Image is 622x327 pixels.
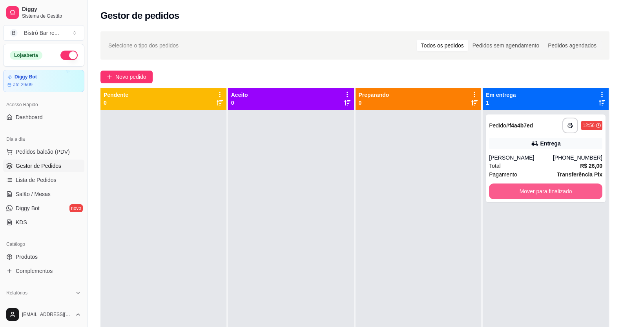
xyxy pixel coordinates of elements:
[16,190,51,198] span: Salão / Mesas
[107,74,112,80] span: plus
[3,251,84,263] a: Produtos
[231,91,248,99] p: Aceito
[3,265,84,277] a: Complementos
[6,290,27,296] span: Relatórios
[10,29,18,37] span: B
[489,122,506,129] span: Pedido
[13,82,33,88] article: até 29/09
[100,71,153,83] button: Novo pedido
[540,140,561,147] div: Entrega
[104,99,128,107] p: 0
[108,41,179,50] span: Selecione o tipo dos pedidos
[16,204,40,212] span: Diggy Bot
[16,253,38,261] span: Produtos
[3,25,84,41] button: Select a team
[557,171,602,178] strong: Transferência Pix
[100,9,179,22] h2: Gestor de pedidos
[486,99,516,107] p: 1
[3,145,84,158] button: Pedidos balcão (PDV)
[16,148,70,156] span: Pedidos balcão (PDV)
[104,91,128,99] p: Pendente
[3,305,84,324] button: [EMAIL_ADDRESS][DOMAIN_NAME]
[3,299,84,312] a: Relatórios de vendas
[359,99,389,107] p: 0
[506,122,533,129] strong: # f4a4b7ed
[359,91,389,99] p: Preparando
[3,70,84,92] a: Diggy Botaté 29/09
[16,218,27,226] span: KDS
[22,13,81,19] span: Sistema de Gestão
[3,160,84,172] a: Gestor de Pedidos
[489,162,501,170] span: Total
[489,170,517,179] span: Pagamento
[10,51,42,60] div: Loja aberta
[24,29,59,37] div: Bistrô Bar re ...
[3,133,84,145] div: Dia a dia
[60,51,78,60] button: Alterar Status
[3,174,84,186] a: Lista de Pedidos
[583,122,595,129] div: 12:56
[3,202,84,214] a: Diggy Botnovo
[486,91,516,99] p: Em entrega
[489,183,602,199] button: Mover para finalizado
[417,40,468,51] div: Todos os pedidos
[16,113,43,121] span: Dashboard
[16,267,53,275] span: Complementos
[15,74,37,80] article: Diggy Bot
[553,154,602,162] div: [PHONE_NUMBER]
[3,3,84,22] a: DiggySistema de Gestão
[115,73,146,81] span: Novo pedido
[231,99,248,107] p: 0
[16,176,57,184] span: Lista de Pedidos
[22,311,72,318] span: [EMAIL_ADDRESS][DOMAIN_NAME]
[3,98,84,111] div: Acesso Rápido
[468,40,544,51] div: Pedidos sem agendamento
[489,154,553,162] div: [PERSON_NAME]
[16,162,61,170] span: Gestor de Pedidos
[16,302,67,309] span: Relatórios de vendas
[3,111,84,124] a: Dashboard
[544,40,601,51] div: Pedidos agendados
[580,163,602,169] strong: R$ 26,00
[3,216,84,229] a: KDS
[3,188,84,200] a: Salão / Mesas
[3,238,84,251] div: Catálogo
[22,6,81,13] span: Diggy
